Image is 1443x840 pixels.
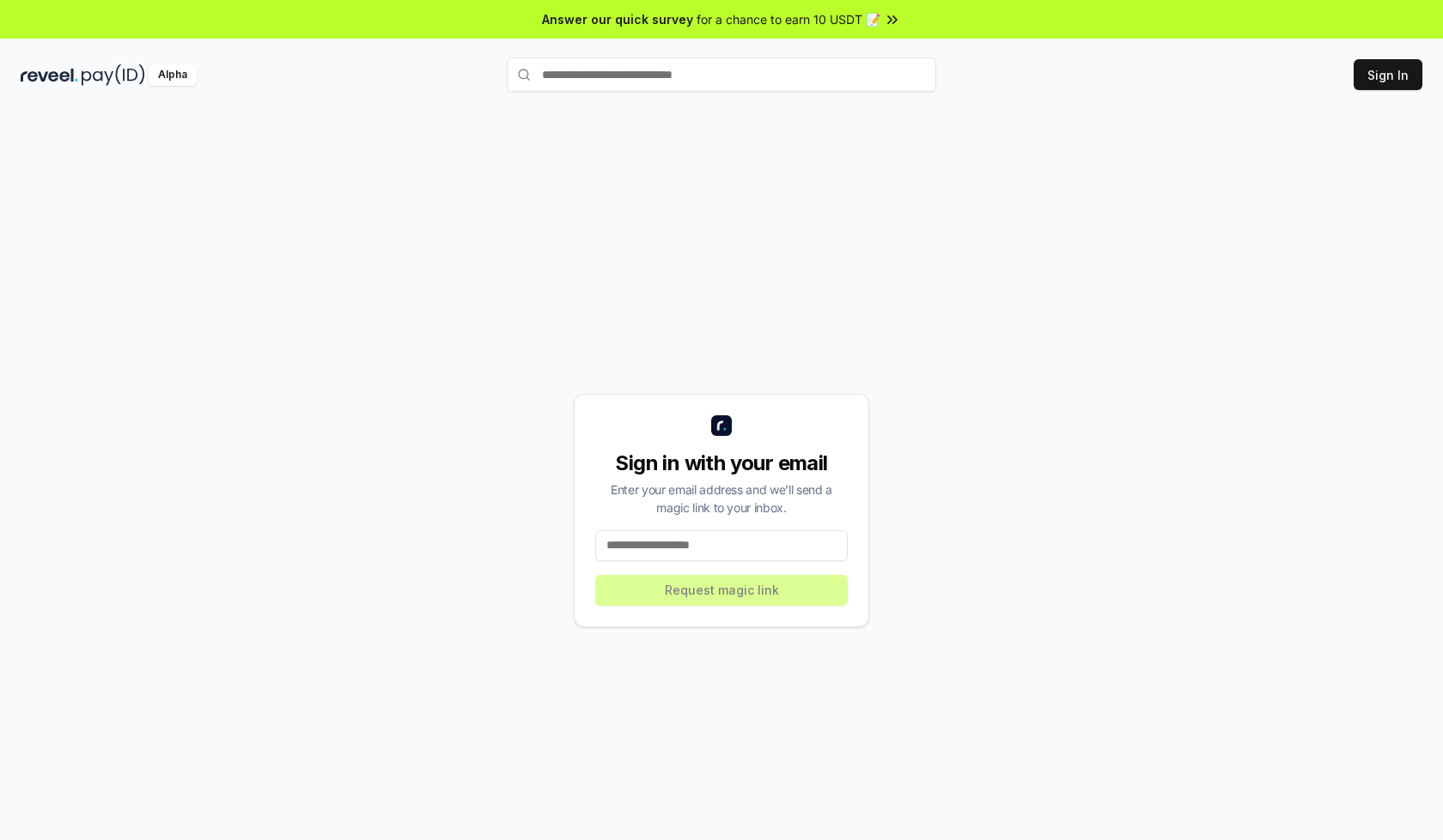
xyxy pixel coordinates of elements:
[595,450,848,477] div: Sign in with your email
[82,64,145,86] img: pay_id
[711,415,732,436] img: logo_small
[542,10,693,28] span: Answer our quick survey
[697,10,880,28] span: for a chance to earn 10 USDT 📝
[21,64,78,86] img: reveel_dark
[149,64,197,86] div: Alpha
[595,480,848,517] div: Enter your email address and we’ll send a magic link to your inbox.
[1354,59,1422,90] button: Sign In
